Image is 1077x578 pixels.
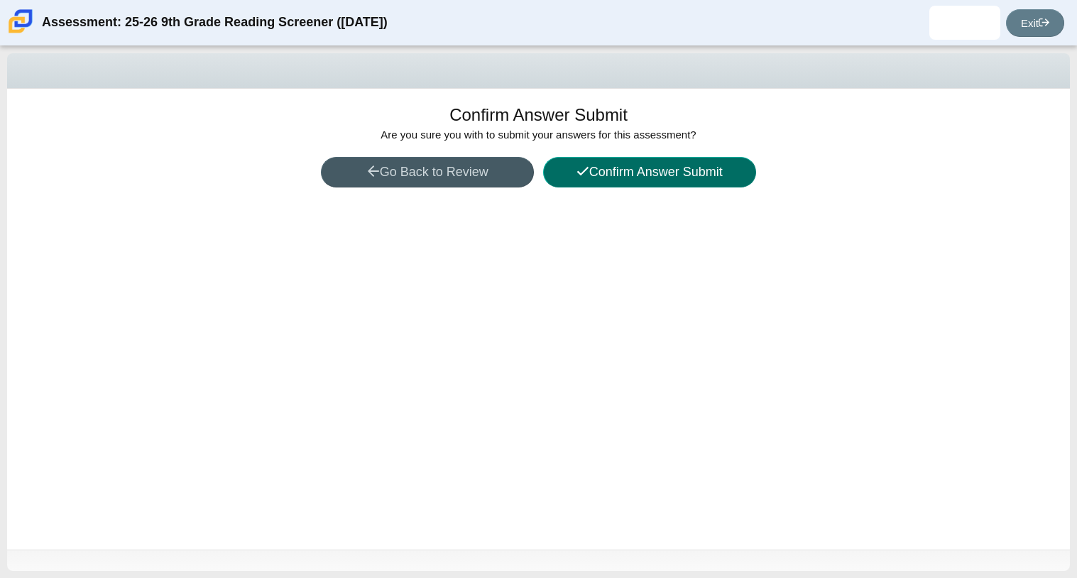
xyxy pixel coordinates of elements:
[953,11,976,34] img: edwin.martinez.CBMAQe
[449,103,628,127] h1: Confirm Answer Submit
[381,129,696,141] span: Are you sure you with to submit your answers for this assessment?
[1006,9,1064,37] a: Exit
[321,157,534,187] button: Go Back to Review
[42,6,388,40] div: Assessment: 25-26 9th Grade Reading Screener ([DATE])
[6,6,35,36] img: Carmen School of Science & Technology
[543,157,756,187] button: Confirm Answer Submit
[6,26,35,38] a: Carmen School of Science & Technology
